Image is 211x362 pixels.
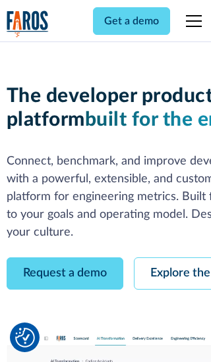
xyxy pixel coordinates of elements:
[93,7,170,35] a: Get a demo
[15,328,35,348] img: Revisit consent button
[15,328,35,348] button: Cookie Settings
[7,11,49,38] a: home
[7,257,123,290] a: Request a demo
[178,5,204,37] div: menu
[7,11,49,38] img: Logo of the analytics and reporting company Faros.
